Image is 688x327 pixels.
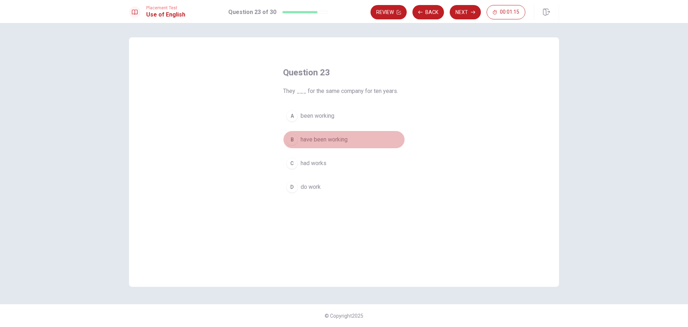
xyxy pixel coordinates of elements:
[325,313,363,319] span: © Copyright 2025
[286,181,298,193] div: D
[283,154,405,172] button: Chad works
[283,107,405,125] button: Abeen working
[283,87,405,95] span: They ___ for the same company for ten years.
[283,131,405,149] button: Bhave been working
[500,9,519,15] span: 00:01:15
[146,10,185,19] h1: Use of English
[146,5,185,10] span: Placement Test
[301,159,326,168] span: had works
[301,135,348,144] span: have been working
[450,5,481,19] button: Next
[487,5,525,19] button: 00:01:15
[228,8,276,17] h1: Question 23 of 30
[286,134,298,145] div: B
[371,5,407,19] button: Review
[283,178,405,196] button: Ddo work
[301,183,321,191] span: do work
[301,112,334,120] span: been working
[283,67,405,78] h4: Question 23
[412,5,444,19] button: Back
[286,158,298,169] div: C
[286,110,298,122] div: A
